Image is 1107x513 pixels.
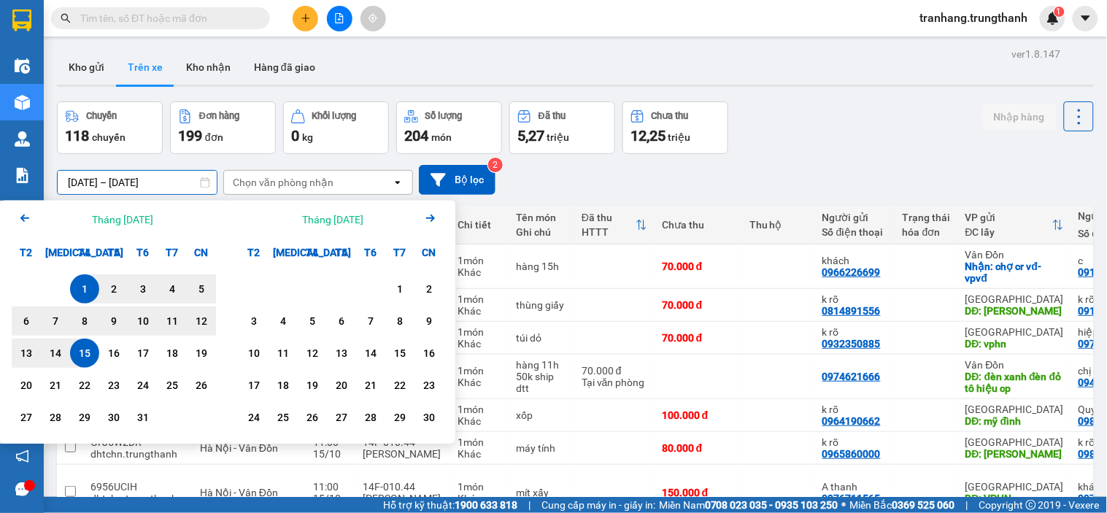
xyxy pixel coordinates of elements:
[302,312,323,330] div: 5
[1026,500,1036,510] span: copyright
[269,306,298,336] div: Choose Thứ Ba, tháng 11 4 2025. It's available.
[419,165,495,195] button: Bộ lọc
[363,493,443,504] div: [PERSON_NAME]
[269,238,298,267] div: [MEDICAL_DATA]
[244,377,264,394] div: 17
[360,377,381,394] div: 21
[99,238,128,267] div: T5
[244,312,264,330] div: 3
[133,344,153,362] div: 17
[158,238,187,267] div: T7
[104,312,124,330] div: 9
[539,111,566,121] div: Đã thu
[982,104,1057,130] button: Nhập hàng
[90,481,185,493] div: 6956UCIH
[99,339,128,368] div: Choose Thứ Năm, tháng 10 16 2025. It's available.
[1046,12,1060,25] img: icon-new-feature
[58,171,217,194] input: Select a date range.
[15,482,29,496] span: message
[705,499,838,511] strong: 0708 023 035 - 0935 103 250
[301,13,311,23] span: plus
[516,359,567,371] div: hàng 11h
[158,274,187,304] div: Choose Thứ Bảy, tháng 10 4 2025. It's available.
[390,377,410,394] div: 22
[458,219,501,231] div: Chi tiết
[191,312,212,330] div: 12
[822,404,888,415] div: k rõ
[822,415,881,427] div: 0964190662
[92,212,153,227] div: Tháng [DATE]
[312,111,357,121] div: Khối lượng
[291,127,299,144] span: 0
[965,481,1064,493] div: [GEOGRAPHIC_DATA]
[516,332,567,344] div: túi dỏ
[822,255,888,266] div: khách
[458,404,501,415] div: 1 món
[822,326,888,338] div: k rõ
[74,312,95,330] div: 8
[822,212,888,223] div: Người gửi
[414,274,444,304] div: Choose Chủ Nhật, tháng 11 2 2025. It's available.
[822,493,881,504] div: 0976711565
[16,209,34,227] svg: Arrow Left
[200,487,278,498] span: Hà Nội - Vân Đồn
[822,338,881,350] div: 0932350885
[662,442,735,454] div: 80.000 đ
[162,312,182,330] div: 11
[850,497,955,513] span: Miền Bắc
[162,280,182,298] div: 4
[965,493,1064,504] div: DĐ: VPHN
[187,274,216,304] div: Choose Chủ Nhật, tháng 10 5 2025. It's available.
[99,274,128,304] div: Choose Thứ Năm, tháng 10 2 2025. It's available.
[239,339,269,368] div: Choose Thứ Hai, tháng 11 10 2025. It's available.
[15,450,29,463] span: notification
[509,101,615,154] button: Đã thu5,27 triệu
[458,305,501,317] div: Khác
[822,371,881,382] div: 0974621666
[104,377,124,394] div: 23
[965,436,1064,448] div: [GEOGRAPHIC_DATA]
[363,448,443,460] div: [PERSON_NAME]
[822,266,881,278] div: 0966226699
[162,344,182,362] div: 18
[1057,7,1062,17] span: 1
[133,377,153,394] div: 24
[822,448,881,460] div: 0965860000
[327,403,356,432] div: Choose Thứ Năm, tháng 11 27 2025. It's available.
[170,101,276,154] button: Đơn hàng199đơn
[41,339,70,368] div: Choose Thứ Ba, tháng 10 14 2025. It's available.
[128,339,158,368] div: Choose Thứ Sáu, tháng 10 17 2025. It's available.
[45,344,66,362] div: 14
[242,50,327,85] button: Hàng đã giao
[414,339,444,368] div: Choose Chủ Nhật, tháng 11 16 2025. It's available.
[298,339,327,368] div: Choose Thứ Tư, tháng 11 12 2025. It's available.
[516,371,567,394] div: 50k ship dtt
[99,371,128,400] div: Choose Thứ Năm, tháng 10 23 2025. It's available.
[239,306,269,336] div: Choose Thứ Hai, tháng 11 3 2025. It's available.
[749,219,808,231] div: Thu hộ
[12,9,31,31] img: logo-vxr
[965,359,1064,371] div: Vân Đồn
[16,312,36,330] div: 6
[200,442,278,454] span: Hà Nội - Vân Đồn
[574,206,655,244] th: Toggle SortBy
[334,13,344,23] span: file-add
[273,409,293,426] div: 25
[16,377,36,394] div: 20
[966,497,968,513] span: |
[302,377,323,394] div: 19
[244,344,264,362] div: 10
[392,177,404,188] svg: open
[239,238,269,267] div: T2
[516,409,567,421] div: xốp
[15,95,30,110] img: warehouse-icon
[65,127,89,144] span: 118
[356,238,385,267] div: T6
[70,403,99,432] div: Choose Thứ Tư, tháng 10 29 2025. It's available.
[390,409,410,426] div: 29
[15,168,30,183] img: solution-icon
[331,409,352,426] div: 27
[327,371,356,400] div: Choose Thứ Năm, tháng 11 20 2025. It's available.
[414,238,444,267] div: CN
[396,101,502,154] button: Số lượng204món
